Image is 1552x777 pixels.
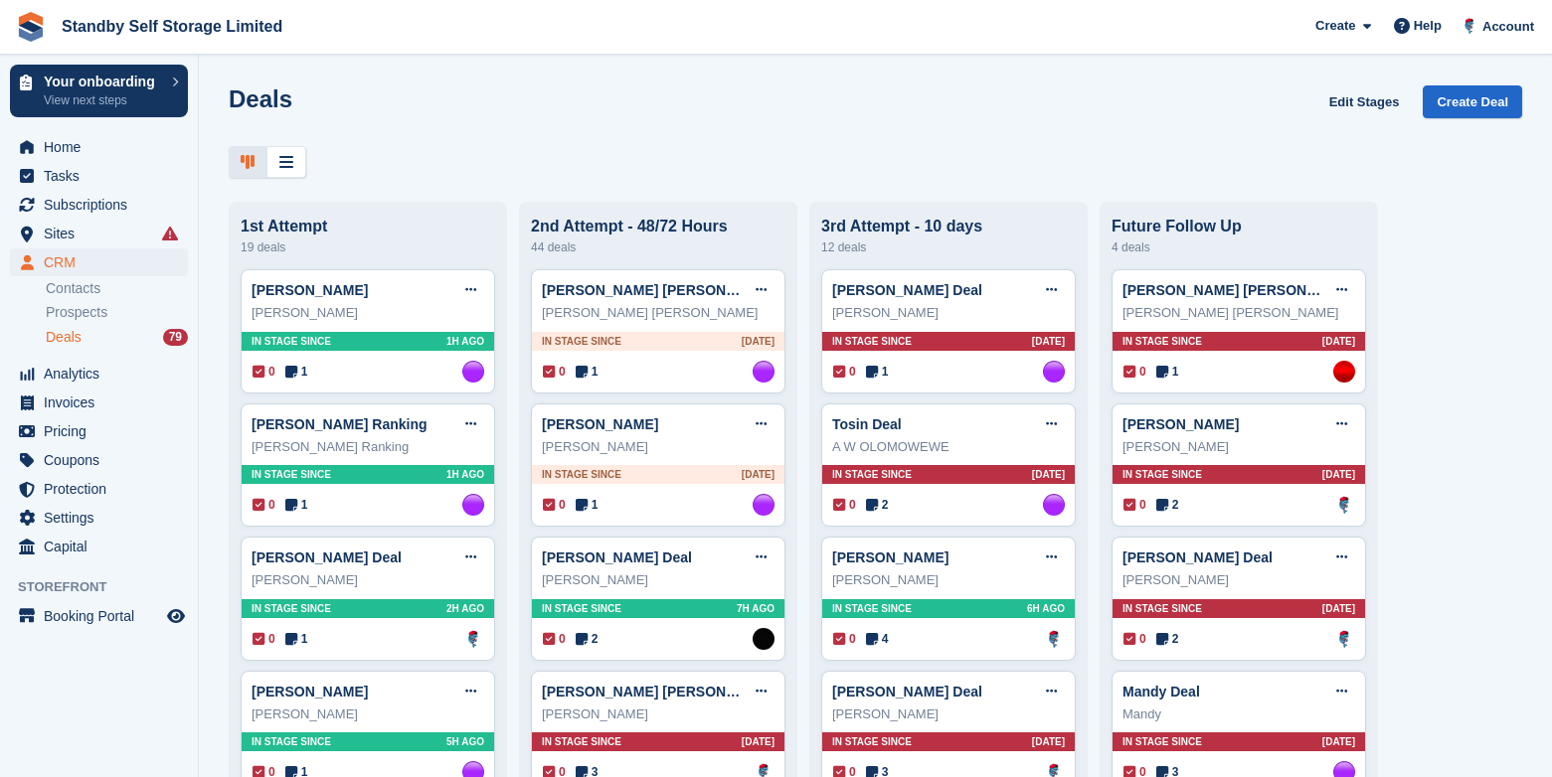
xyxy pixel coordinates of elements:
[1123,363,1146,381] span: 0
[241,218,495,235] div: 1st Attempt
[44,133,163,161] span: Home
[742,734,775,749] span: [DATE]
[753,361,775,383] img: Sue Ford
[1156,630,1179,648] span: 2
[10,360,188,388] a: menu
[44,504,163,532] span: Settings
[543,363,566,381] span: 0
[542,467,621,482] span: In stage since
[46,303,107,322] span: Prospects
[446,334,484,349] span: 1H AGO
[1032,734,1065,749] span: [DATE]
[1482,17,1534,37] span: Account
[1156,363,1179,381] span: 1
[44,91,162,109] p: View next steps
[1321,85,1408,118] a: Edit Stages
[531,218,785,235] div: 2nd Attempt - 48/72 Hours
[252,303,484,323] div: [PERSON_NAME]
[832,549,948,565] a: [PERSON_NAME]
[1414,16,1442,36] span: Help
[44,533,163,560] span: Capital
[1156,496,1179,514] span: 2
[10,533,188,560] a: menu
[10,191,188,219] a: menu
[866,630,889,648] span: 4
[832,467,912,482] span: In stage since
[10,388,188,416] a: menu
[162,226,178,241] i: Smart entry sync failures have occurred
[821,235,1076,259] div: 12 deals
[10,446,188,474] a: menu
[462,628,484,650] img: Glenn Fisher
[1122,549,1273,565] a: [PERSON_NAME] Deal
[1122,416,1239,432] a: [PERSON_NAME]
[446,601,484,616] span: 2H AGO
[542,282,812,298] a: [PERSON_NAME] [PERSON_NAME] Deal
[1112,218,1366,235] div: Future Follow Up
[10,475,188,503] a: menu
[1123,496,1146,514] span: 0
[252,684,368,699] a: [PERSON_NAME]
[753,628,775,650] img: Stephen Hambridge
[832,334,912,349] span: In stage since
[542,549,692,565] a: [PERSON_NAME] Deal
[18,577,198,597] span: Storefront
[253,363,275,381] span: 0
[542,684,779,699] a: [PERSON_NAME] [PERSON_NAME]
[832,601,912,616] span: In stage since
[44,388,163,416] span: Invoices
[1122,601,1202,616] span: In stage since
[10,504,188,532] a: menu
[252,467,331,482] span: In stage since
[44,417,163,445] span: Pricing
[1027,601,1065,616] span: 6H AGO
[10,248,188,276] a: menu
[44,446,163,474] span: Coupons
[446,467,484,482] span: 1H AGO
[542,570,775,590] div: [PERSON_NAME]
[44,191,163,219] span: Subscriptions
[285,496,308,514] span: 1
[542,734,621,749] span: In stage since
[542,416,658,432] a: [PERSON_NAME]
[253,630,275,648] span: 0
[542,601,621,616] span: In stage since
[1122,467,1202,482] span: In stage since
[46,328,82,347] span: Deals
[46,279,188,298] a: Contacts
[44,162,163,190] span: Tasks
[1322,467,1355,482] span: [DATE]
[543,630,566,648] span: 0
[1043,628,1065,650] img: Glenn Fisher
[832,684,982,699] a: [PERSON_NAME] Deal
[1333,628,1355,650] img: Glenn Fisher
[252,416,428,432] a: [PERSON_NAME] Ranking
[252,704,484,724] div: [PERSON_NAME]
[446,734,484,749] span: 5H AGO
[832,734,912,749] span: In stage since
[10,220,188,247] a: menu
[1322,734,1355,749] span: [DATE]
[821,218,1076,235] div: 3rd Attempt - 10 days
[10,602,188,630] a: menu
[1043,494,1065,516] a: Sue Ford
[1112,235,1366,259] div: 4 deals
[44,475,163,503] span: Protection
[832,570,1065,590] div: [PERSON_NAME]
[542,437,775,457] div: [PERSON_NAME]
[576,630,599,648] span: 2
[1322,601,1355,616] span: [DATE]
[1333,494,1355,516] a: Glenn Fisher
[866,363,889,381] span: 1
[1122,334,1202,349] span: In stage since
[462,494,484,516] img: Sue Ford
[1032,334,1065,349] span: [DATE]
[1123,630,1146,648] span: 0
[1333,361,1355,383] a: Aaron Winter
[241,235,495,259] div: 19 deals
